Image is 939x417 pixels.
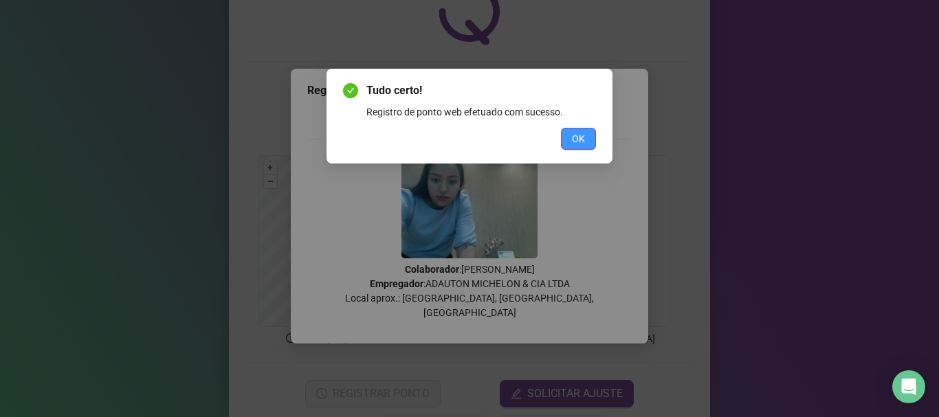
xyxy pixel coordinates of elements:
span: OK [572,131,585,146]
span: check-circle [343,83,358,98]
div: Open Intercom Messenger [892,370,925,403]
button: OK [561,128,596,150]
div: Registro de ponto web efetuado com sucesso. [366,104,596,120]
span: Tudo certo! [366,82,596,99]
